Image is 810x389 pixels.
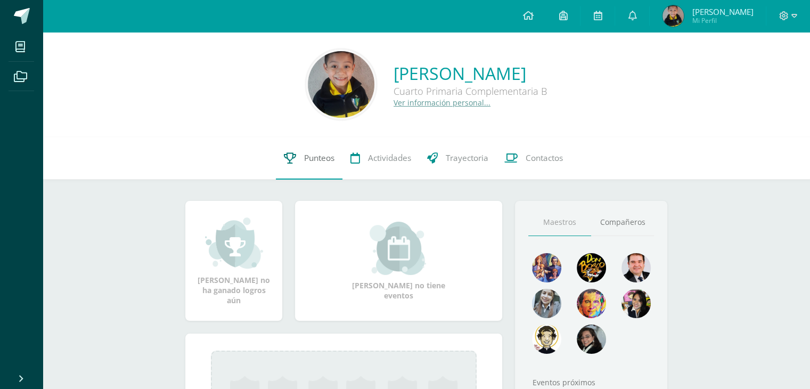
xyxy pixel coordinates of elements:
[419,137,496,180] a: Trayectoria
[346,222,452,301] div: [PERSON_NAME] no tiene eventos
[394,85,547,98] div: Cuarto Primaria Complementaria B
[496,137,571,180] a: Contactos
[577,289,606,318] img: 2f956a6dd2c7db1a1667ddb66e3307b6.png
[370,222,428,275] img: event_small.png
[308,51,374,118] img: 6ea05138d1ececc2583969866c3e05bf.png
[528,209,591,236] a: Maestros
[394,62,547,85] a: [PERSON_NAME]
[532,325,561,354] img: 6dd7792c7e46e34e896b3f92f39c73ee.png
[526,152,563,164] span: Contactos
[368,152,411,164] span: Actividades
[577,325,606,354] img: 6377130e5e35d8d0020f001f75faf696.png
[276,137,342,180] a: Punteos
[304,152,334,164] span: Punteos
[577,253,606,282] img: 29fc2a48271e3f3676cb2cb292ff2552.png
[342,137,419,180] a: Actividades
[446,152,488,164] span: Trayectoria
[532,253,561,282] img: 88256b496371d55dc06d1c3f8a5004f4.png
[196,216,272,305] div: [PERSON_NAME] no ha ganado logros aún
[621,253,651,282] img: 79570d67cb4e5015f1d97fde0ec62c05.png
[394,98,490,108] a: Ver información personal...
[528,377,654,387] div: Eventos próximos
[621,289,651,318] img: ddcb7e3f3dd5693f9a3e043a79a89297.png
[662,5,684,27] img: 8341187d544a0b6c7f7ca1520b54fcd3.png
[532,289,561,318] img: 45bd7986b8947ad7e5894cbc9b781108.png
[692,6,753,17] span: [PERSON_NAME]
[205,216,263,270] img: achievement_small.png
[692,16,753,25] span: Mi Perfil
[591,209,654,236] a: Compañeros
